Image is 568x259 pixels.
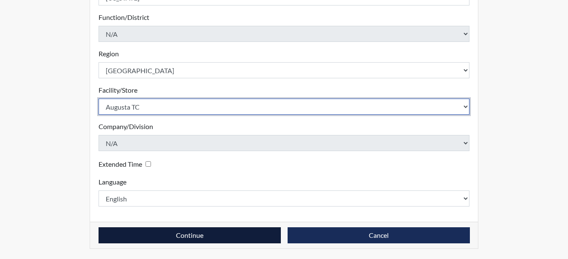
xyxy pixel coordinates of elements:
[99,12,149,22] label: Function/District
[99,177,126,187] label: Language
[99,121,153,132] label: Company/Division
[99,85,137,95] label: Facility/Store
[99,227,281,243] button: Continue
[99,49,119,59] label: Region
[99,159,142,169] label: Extended Time
[288,227,470,243] button: Cancel
[99,158,154,170] div: Checking this box will provide the interviewee with an accomodation of extra time to answer each ...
